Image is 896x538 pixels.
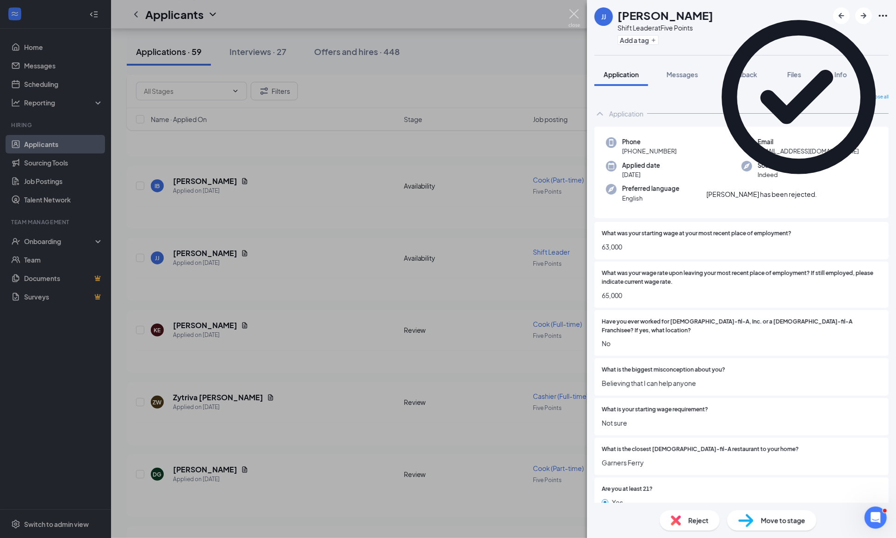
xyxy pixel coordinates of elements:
span: Not sure [602,418,881,428]
span: Messages [667,70,698,79]
svg: Plus [651,37,656,43]
span: Believing that I can help anyone [602,378,881,388]
div: [PERSON_NAME] has been rejected. [706,190,817,199]
span: Are you at least 21? [602,485,653,494]
span: English [622,194,680,203]
span: What was your starting wage at your most recent place of employment? [602,229,791,238]
div: Shift Leader at Five Points [618,23,713,32]
span: Application [604,70,639,79]
button: PlusAdd a tag [618,35,659,45]
span: What is the closest [DEMOGRAPHIC_DATA]-fil-A restaurant to your home? [602,445,799,454]
span: What is the biggest misconception about you? [602,366,725,374]
span: Applied date [622,161,660,170]
span: Preferred language [622,184,680,193]
span: Garners Ferry [602,458,881,468]
span: Have you ever worked for [DEMOGRAPHIC_DATA]-fil-A, Inc. or a [DEMOGRAPHIC_DATA]-fil-A Franchisee?... [602,318,881,335]
iframe: Intercom live chat [865,507,887,529]
span: Phone [622,137,677,147]
span: What was your wage rate upon leaving your most recent place of employment? If still employed, ple... [602,269,881,287]
div: JJ [601,12,606,21]
span: What is your starting wage requirement? [602,405,708,414]
svg: ChevronUp [594,108,606,119]
span: 63,000 [602,242,881,252]
span: 65,000 [602,290,881,300]
span: [PHONE_NUMBER] [622,147,677,156]
span: [DATE] [622,170,660,179]
h1: [PERSON_NAME] [618,7,713,23]
span: No [602,338,881,348]
svg: CheckmarkCircle [706,5,891,190]
span: Move to stage [761,515,805,526]
div: Application [609,109,643,118]
span: Reject [688,515,709,526]
span: Yes [612,497,623,507]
